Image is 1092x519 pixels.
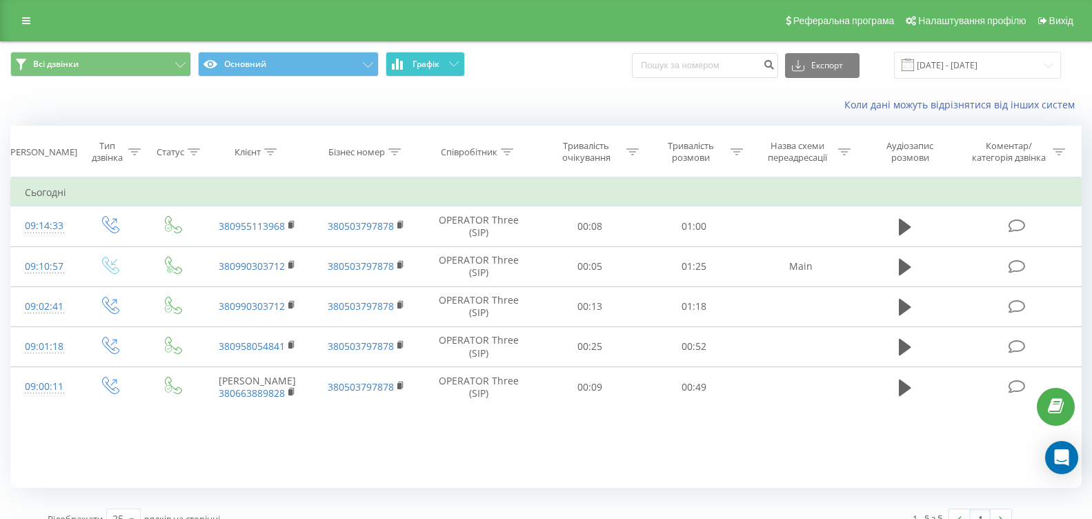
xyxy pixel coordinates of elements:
[844,98,1082,111] a: Коли дані можуть відрізнятися вiд інших систем
[328,340,394,353] a: 380503797878
[918,15,1026,26] span: Налаштування профілю
[219,386,285,400] a: 380663889828
[1045,441,1078,474] div: Open Intercom Messenger
[90,140,125,164] div: Тип дзвінка
[537,206,642,246] td: 00:08
[10,52,191,77] button: Всі дзвінки
[550,140,623,164] div: Тривалість очікування
[655,140,728,164] div: Тривалість розмови
[746,246,855,286] td: Main
[328,380,394,393] a: 380503797878
[420,326,537,366] td: OPERATOR Three (SIP)
[25,253,63,280] div: 09:10:57
[328,146,385,158] div: Бізнес номер
[537,246,642,286] td: 00:05
[642,367,747,407] td: 00:49
[33,59,79,70] span: Всі дзвінки
[441,146,497,158] div: Співробітник
[25,293,63,320] div: 09:02:41
[761,140,835,164] div: Назва схеми переадресації
[25,333,63,360] div: 09:01:18
[642,286,747,326] td: 01:18
[868,140,953,164] div: Аудіозапис розмови
[219,259,285,273] a: 380990303712
[386,52,465,77] button: Графік
[969,140,1049,164] div: Коментар/категорія дзвінка
[235,146,261,158] div: Клієнт
[420,367,537,407] td: OPERATOR Three (SIP)
[328,259,394,273] a: 380503797878
[420,286,537,326] td: OPERATOR Three (SIP)
[413,59,439,69] span: Графік
[642,246,747,286] td: 01:25
[1049,15,1073,26] span: Вихід
[537,286,642,326] td: 00:13
[632,53,778,78] input: Пошук за номером
[25,373,63,400] div: 09:00:11
[537,326,642,366] td: 00:25
[157,146,184,158] div: Статус
[642,326,747,366] td: 00:52
[219,219,285,233] a: 380955113968
[8,146,77,158] div: [PERSON_NAME]
[203,367,312,407] td: [PERSON_NAME]
[219,340,285,353] a: 380958054841
[198,52,379,77] button: Основний
[328,300,394,313] a: 380503797878
[11,179,1082,206] td: Сьогодні
[328,219,394,233] a: 380503797878
[219,300,285,313] a: 380990303712
[25,213,63,239] div: 09:14:33
[793,15,895,26] span: Реферальна програма
[537,367,642,407] td: 00:09
[420,206,537,246] td: OPERATOR Three (SIP)
[420,246,537,286] td: OPERATOR Three (SIP)
[785,53,860,78] button: Експорт
[642,206,747,246] td: 01:00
